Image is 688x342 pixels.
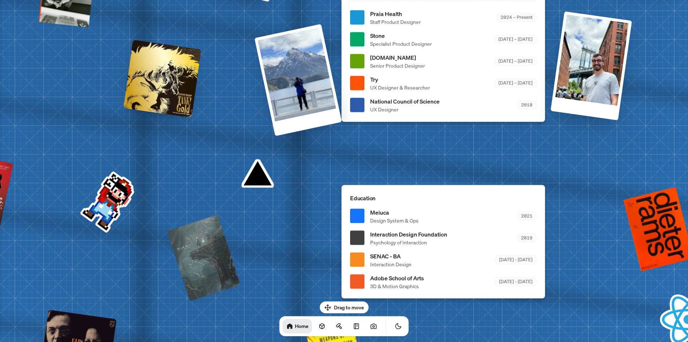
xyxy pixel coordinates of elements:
span: National Council of Science [370,97,440,106]
span: 3D & Motion Graphics [370,282,424,290]
a: Home [283,319,312,333]
div: [DATE] – [DATE] [494,79,536,88]
div: [DATE] - [DATE] [495,255,536,264]
span: Senior Product Designer [370,62,425,69]
div: 2024 – Present [497,13,536,22]
span: Design System & Ops [370,216,419,224]
span: Praia Health [370,9,421,18]
span: Specialist Product Designer [370,40,432,47]
span: Meiuca [370,208,419,216]
h1: Home [295,323,309,329]
span: UX Designer & Researcher [370,84,430,91]
span: UX Designer [370,106,440,113]
p: Education [350,193,536,202]
div: [DATE] – [DATE] [494,35,536,44]
span: Try [370,75,430,84]
span: Psychology of Interaction [370,238,447,246]
span: Interaction Design Foundation [370,230,447,238]
div: 2019 [517,233,536,242]
div: [DATE] - [DATE] [495,277,536,286]
span: SENAC - BA [370,252,411,260]
div: 2018 [517,100,536,109]
span: Adobe School of Arts [370,273,424,282]
div: 2021 [517,211,536,220]
span: Stone [370,31,432,40]
div: [DATE] – [DATE] [494,57,536,66]
span: [DOMAIN_NAME] [370,53,425,62]
span: Interaction Design [370,260,411,268]
button: Toggle Theme [391,319,406,333]
span: Staff Product Designer [370,18,421,25]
